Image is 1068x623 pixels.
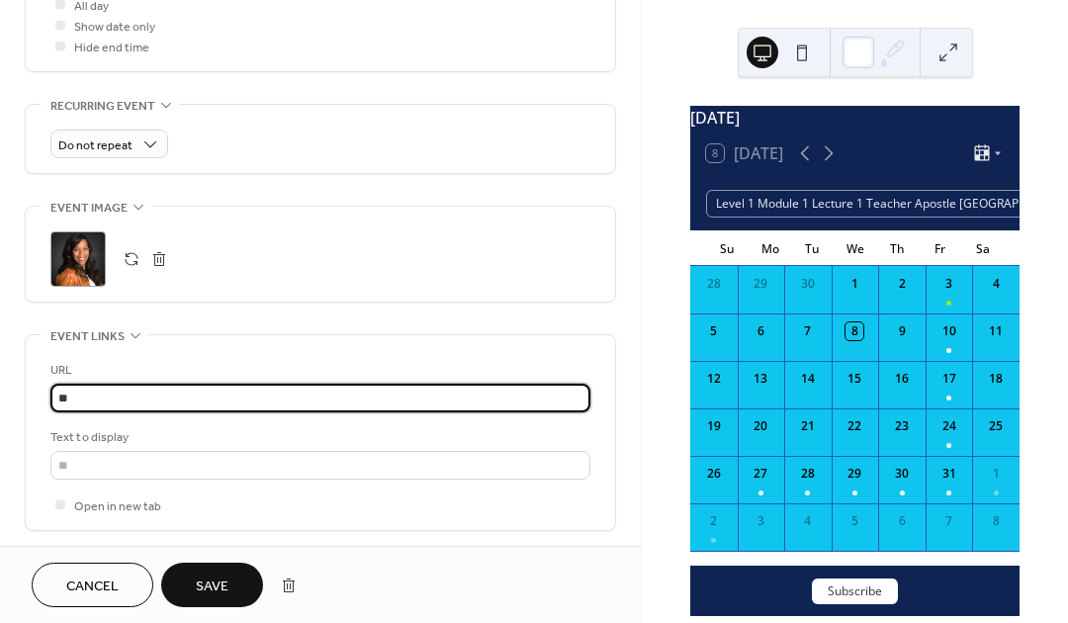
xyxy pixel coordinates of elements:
div: 18 [987,370,1005,388]
div: Tu [791,230,834,266]
div: [DATE] [690,106,1020,130]
div: Sa [961,230,1004,266]
span: Show date only [74,17,155,38]
div: 25 [987,417,1005,435]
div: 17 [940,370,958,388]
div: 30 [893,465,911,483]
div: Mo [749,230,791,266]
div: URL [50,360,586,381]
div: 2 [893,275,911,293]
div: 26 [705,465,723,483]
span: Cancel [66,577,119,597]
div: 3 [752,512,769,530]
div: 27 [752,465,769,483]
div: 11 [987,322,1005,340]
span: Save [196,577,228,597]
button: Subscribe [812,578,898,604]
div: 14 [799,370,817,388]
span: Open in new tab [74,496,161,517]
div: 8 [987,512,1005,530]
div: 4 [799,512,817,530]
div: 16 [893,370,911,388]
div: Th [876,230,919,266]
span: Recurring event [50,96,155,117]
div: 21 [799,417,817,435]
div: 5 [845,512,863,530]
div: 5 [705,322,723,340]
div: 6 [752,322,769,340]
button: Cancel [32,563,153,607]
div: 28 [799,465,817,483]
div: 29 [752,275,769,293]
div: 22 [845,417,863,435]
div: 24 [940,417,958,435]
span: Do not repeat [58,134,133,157]
div: 12 [705,370,723,388]
span: Event image [50,198,128,219]
div: ; [50,231,106,287]
div: 23 [893,417,911,435]
div: 4 [987,275,1005,293]
div: 1 [845,275,863,293]
div: 7 [799,322,817,340]
div: 15 [845,370,863,388]
div: Fr [919,230,961,266]
div: 13 [752,370,769,388]
span: Hide end time [74,38,149,58]
div: 19 [705,417,723,435]
div: 3 [940,275,958,293]
div: 1 [987,465,1005,483]
div: 8 [845,322,863,340]
div: 31 [940,465,958,483]
div: Su [706,230,749,266]
div: 10 [940,322,958,340]
div: 28 [705,275,723,293]
div: 6 [893,512,911,530]
button: Save [161,563,263,607]
div: 30 [799,275,817,293]
div: We [834,230,876,266]
div: 9 [893,322,911,340]
div: 2 [705,512,723,530]
div: 20 [752,417,769,435]
div: 29 [845,465,863,483]
div: Text to display [50,427,586,448]
div: 7 [940,512,958,530]
span: Event links [50,326,125,347]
